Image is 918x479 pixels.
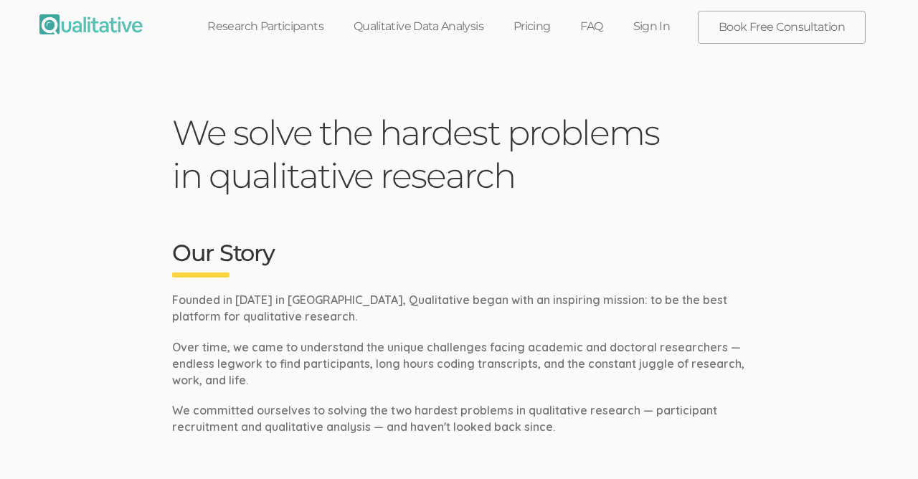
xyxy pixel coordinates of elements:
h2: Our Story [172,240,746,278]
a: Research Participants [192,11,339,42]
a: Book Free Consultation [699,11,865,43]
a: FAQ [565,11,617,42]
h1: We solve the hardest problems in qualitative research [172,111,746,197]
img: Qualitative [39,14,143,34]
a: Qualitative Data Analysis [339,11,498,42]
a: Sign In [618,11,686,42]
p: Founded in [DATE] in [GEOGRAPHIC_DATA], Qualitative began with an inspiring mission: to be the be... [172,292,746,325]
p: Over time, we came to understand the unique challenges facing academic and doctoral researchers —... [172,339,746,389]
a: Pricing [498,11,566,42]
p: We committed ourselves to solving the two hardest problems in qualitative research — participant ... [172,402,746,435]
